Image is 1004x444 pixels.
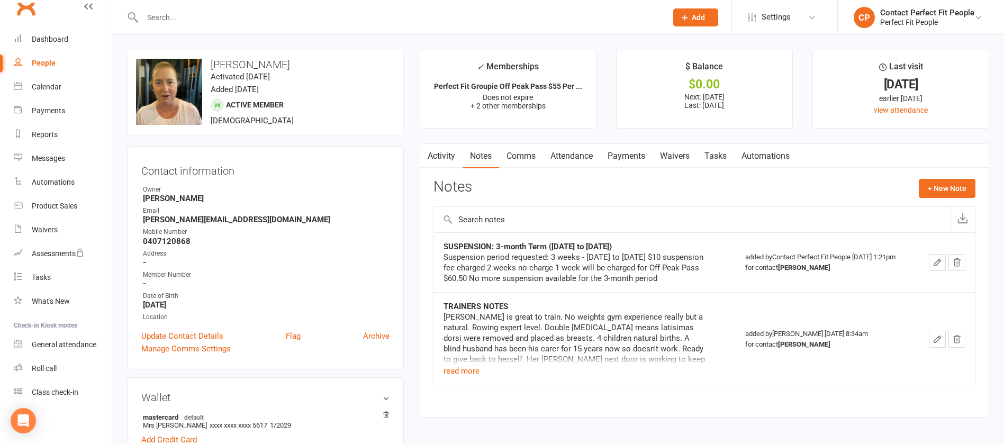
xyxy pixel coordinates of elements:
div: Product Sales [32,202,77,210]
a: General attendance kiosk mode [14,333,112,357]
a: Update Contact Details [141,330,223,342]
a: Product Sales [14,194,112,218]
div: Owner [143,185,390,195]
a: What's New [14,289,112,313]
div: What's New [32,297,70,305]
li: Mrs [PERSON_NAME] [141,411,390,431]
div: $ Balance [685,60,723,79]
strong: mastercard [143,413,384,421]
strong: - [143,279,390,288]
div: Member Number [143,270,390,280]
h3: Notes [433,179,472,198]
h3: Contact information [141,161,390,177]
a: Messages [14,147,112,170]
div: Payments [32,106,65,115]
a: Archive [363,330,390,342]
div: [DATE] [822,79,979,90]
a: Manage Comms Settings [141,342,231,355]
div: Memberships [477,60,539,79]
span: xxxx xxxx xxxx 5617 [210,421,267,429]
strong: Perfect Fit Groupie Off Peak Pass $55 Per ... [434,82,582,90]
strong: [PERSON_NAME][EMAIL_ADDRESS][DOMAIN_NAME] [143,215,390,224]
strong: [DATE] [143,300,390,310]
div: [PERSON_NAME] is great to train. No weights gym experience really but a natural. Rowing expert le... [444,312,708,375]
a: Attendance [543,144,600,168]
a: Class kiosk mode [14,380,112,404]
div: Dashboard [32,35,68,43]
a: Notes [463,144,499,168]
div: Assessments [32,249,84,258]
div: added by Contact Perfect Fit People [DATE] 1:21pm [745,252,906,273]
span: Settings [762,5,791,29]
a: People [14,51,112,75]
span: default [181,413,207,421]
i: ✓ [477,62,484,72]
button: + New Note [919,179,975,198]
span: Active member [226,101,284,109]
a: Activity [420,144,463,168]
a: Payments [14,99,112,123]
img: image1747873822.png [136,59,202,125]
div: General attendance [32,340,96,349]
div: Tasks [32,273,51,282]
div: Suspension period requested: 3 weeks - [DATE] to [DATE] $10 suspension fee charged 2 weeks no cha... [444,252,708,284]
div: Contact Perfect Fit People [880,8,974,17]
div: Location [143,312,390,322]
div: Perfect Fit People [880,17,974,27]
span: Does not expire [483,93,533,102]
div: Date of Birth [143,291,390,301]
button: read more [444,365,480,377]
div: for contact [745,262,906,273]
a: Tasks [697,144,734,168]
a: Dashboard [14,28,112,51]
strong: TRAINERS NOTES [444,302,508,311]
time: Activated [DATE] [211,72,270,81]
a: Waivers [14,218,112,242]
div: Automations [32,178,75,186]
span: 1/2029 [270,421,291,429]
input: Search notes [434,207,950,232]
div: Class check-in [32,388,78,396]
strong: [PERSON_NAME] [143,194,390,203]
div: Open Intercom Messenger [11,408,36,433]
a: Roll call [14,357,112,380]
a: view attendance [874,106,928,114]
strong: SUSPENSION: 3-month Term ([DATE] to [DATE]) [444,242,612,251]
div: Messages [32,154,65,162]
div: $0.00 [626,79,783,90]
a: Tasks [14,266,112,289]
a: Flag [286,330,301,342]
strong: 0407120868 [143,237,390,246]
span: [DEMOGRAPHIC_DATA] [211,116,294,125]
div: Email [143,206,390,216]
button: Add [673,8,718,26]
div: Mobile Number [143,227,390,237]
div: Waivers [32,225,58,234]
div: for contact [745,339,906,350]
a: Automations [14,170,112,194]
div: added by [PERSON_NAME] [DATE] 8:34am [745,329,906,350]
a: Payments [600,144,653,168]
div: People [32,59,56,67]
a: Calendar [14,75,112,99]
div: earlier [DATE] [822,93,979,104]
strong: - [143,258,390,267]
div: Address [143,249,390,259]
a: Waivers [653,144,697,168]
span: Add [692,13,705,22]
strong: [PERSON_NAME] [778,264,830,271]
h3: Wallet [141,392,390,403]
h3: [PERSON_NAME] [136,59,395,70]
div: Roll call [32,364,57,373]
strong: [PERSON_NAME] [778,340,830,348]
span: + 2 other memberships [471,102,546,110]
div: Calendar [32,83,61,91]
a: Comms [499,144,543,168]
div: Last visit [879,60,923,79]
time: Added [DATE] [211,85,259,94]
div: Reports [32,130,58,139]
a: Reports [14,123,112,147]
a: Assessments [14,242,112,266]
input: Search... [139,10,659,25]
p: Next: [DATE] Last: [DATE] [626,93,783,110]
